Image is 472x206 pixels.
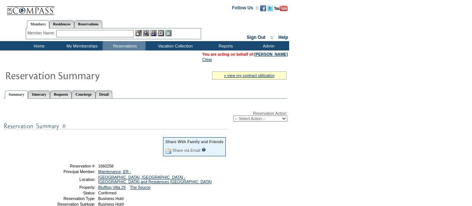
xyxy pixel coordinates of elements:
[17,41,60,50] td: Home
[5,90,28,99] a: Summary
[42,169,96,174] td: Principal Member:
[278,35,288,40] a: Help
[42,175,96,184] td: Location:
[224,73,275,78] a: » view my contract utilization
[42,185,96,190] td: Property:
[146,41,203,50] td: Vacation Collection
[27,20,50,28] a: Members
[203,41,246,50] td: Reports
[271,35,273,40] span: ::
[98,164,114,168] span: 1660258
[50,90,72,98] a: Requests
[42,191,96,195] td: Status:
[172,148,200,153] a: Share via Email
[5,68,154,83] img: Reservaton Summary
[4,111,287,122] div: Reservation Action:
[28,30,56,36] div: Member Name:
[246,41,289,50] td: Admin
[260,7,266,12] a: Become our fan on Facebook
[158,30,164,36] img: Reservations
[274,6,288,11] img: Subscribe to our YouTube Channel
[98,185,126,190] a: Blufftop Villa 29
[202,57,212,62] a: Clear
[165,30,172,36] img: b_calculator.gif
[267,7,273,12] a: Follow us on Twitter
[103,41,146,50] td: Reservations
[28,90,50,98] a: Itinerary
[98,175,212,184] a: [GEOGRAPHIC_DATA], [GEOGRAPHIC_DATA] - [GEOGRAPHIC_DATA] and Residences [GEOGRAPHIC_DATA]
[232,4,259,13] td: Follow Us ::
[72,90,95,98] a: Concierge
[98,169,131,174] a: Maintenance, ER -
[274,7,288,12] a: Subscribe to our YouTube Channel
[260,5,266,11] img: Become our fan on Facebook
[130,185,150,190] a: The Source
[267,5,273,11] img: Follow us on Twitter
[98,196,124,201] span: Business Hold
[135,30,142,36] img: b_edit.gif
[201,148,206,152] input: What is this?
[42,196,96,201] td: Reservation Type:
[254,52,288,56] a: [PERSON_NAME]
[4,122,228,131] img: subTtlResSummary.gif
[143,30,149,36] img: View
[60,41,103,50] td: My Memberships
[96,90,113,98] a: Detail
[42,164,96,168] td: Reservation #:
[247,35,265,40] a: Sign Out
[49,20,74,28] a: Residences
[74,20,102,28] a: Reservations
[150,30,157,36] img: Impersonate
[165,139,224,144] div: Share With Family and Friends
[98,191,116,195] span: Confirmed
[202,52,288,56] span: You are acting on behalf of:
